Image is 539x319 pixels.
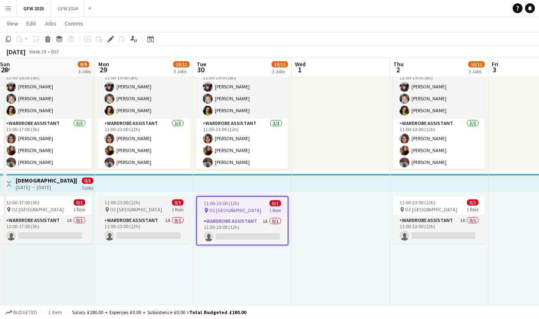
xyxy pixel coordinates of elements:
div: BST [51,49,59,55]
div: 3 Jobs [272,68,288,74]
span: Total Budgeted £180.00 [189,309,246,315]
span: O2 [GEOGRAPHIC_DATA] [12,206,64,213]
span: Fri [492,60,498,68]
button: GFW 2025 [17,0,51,16]
app-job-card: 11:00-23:00 (12h)0/1 O2 [GEOGRAPHIC_DATA]1 RoleWardrobe Assistant1A0/111:00-23:00 (12h) [98,196,190,244]
span: Budgeted [13,310,37,315]
div: Salary £180.00 + Expenses £0.00 + Subsistence £0.00 = [72,309,246,315]
span: Thu [393,60,404,68]
span: 1 Role [172,206,184,213]
app-job-card: 11:00-00:00 (13h) (Fri)7/7 O2 [GEOGRAPHIC_DATA]3 Roles[PERSON_NAME]3/311:00-19:00 (8h)[PERSON_NAM... [393,47,485,169]
app-card-role: Wardrobe Assistant1A0/111:00-23:00 (12h) [197,217,288,245]
span: 2 [392,65,404,74]
span: 11:00-23:00 (12h) [400,199,435,206]
span: View [7,20,18,27]
span: 29 [97,65,109,74]
span: Tue [197,60,206,68]
span: O2 [GEOGRAPHIC_DATA] [209,207,261,213]
div: 3 Jobs [469,68,484,74]
app-job-card: 11:00-00:00 (13h) (Tue)7/7 O2 [GEOGRAPHIC_DATA]3 Roles[PERSON_NAME]3/311:00-19:00 (8h)[PERSON_NAM... [98,47,190,169]
app-card-role: [PERSON_NAME]3/311:00-19:00 (8h)[PERSON_NAME][PERSON_NAME][PERSON_NAME] [393,67,485,119]
span: Comms [65,20,83,27]
a: View [3,18,21,29]
span: 8/9 [78,61,89,67]
app-card-role: [PERSON_NAME]3/311:00-19:00 (8h)[PERSON_NAME][PERSON_NAME][PERSON_NAME] [98,67,190,119]
app-card-role: Wardrobe Assistant3/311:00-23:00 (12h)[PERSON_NAME][PERSON_NAME][PERSON_NAME] [98,119,190,171]
span: 0/1 [269,200,281,206]
span: 1 Role [467,206,479,213]
div: 3 Jobs [174,68,189,74]
span: 0/1 [467,199,479,206]
span: 0/1 [74,199,85,206]
span: 1 [294,65,306,74]
button: GFW 2024 [51,0,85,16]
span: 3 [490,65,498,74]
app-job-card: 11:00-00:00 (13h) (Wed)7/7 O2 [GEOGRAPHIC_DATA]3 Roles[PERSON_NAME]3/311:00-19:00 (8h)[PERSON_NAM... [196,47,288,169]
span: 0/5 [82,178,93,184]
span: O2 [GEOGRAPHIC_DATA] [405,206,457,213]
span: 10/11 [173,61,190,67]
app-card-role: Wardrobe Assistant1A0/111:00-23:00 (12h) [98,216,190,244]
app-job-card: 11:00-23:00 (12h)0/1 O2 [GEOGRAPHIC_DATA]1 RoleWardrobe Assistant1A0/111:00-23:00 (12h) [393,196,485,244]
span: Mon [98,60,109,68]
span: 1 Role [73,206,85,213]
span: 11:00-23:00 (12h) [105,199,140,206]
span: Edit [26,20,36,27]
app-job-card: 11:00-23:00 (12h)0/1 O2 [GEOGRAPHIC_DATA]1 RoleWardrobe Assistant1A0/111:00-23:00 (12h) [196,196,288,245]
div: 3 Jobs [78,68,91,74]
a: Comms [61,18,86,29]
span: 12:00-17:00 (5h) [6,199,39,206]
span: Jobs [44,20,56,27]
span: 0/1 [172,199,184,206]
div: 5 jobs [82,184,93,191]
span: Week 39 [27,49,48,55]
button: Budgeted [4,308,38,317]
app-card-role: Wardrobe Assistant1A0/111:00-23:00 (12h) [393,216,485,244]
span: 10/11 [468,61,485,67]
span: Wed [295,60,306,68]
span: 1 Role [269,207,281,213]
span: 11:00-23:00 (12h) [204,200,239,206]
span: 1 item [45,309,65,315]
app-card-role: Wardrobe Assistant3/311:00-23:00 (12h)[PERSON_NAME][PERSON_NAME][PERSON_NAME] [393,119,485,171]
div: [DATE] → [DATE] [16,184,77,190]
div: [DATE] [7,48,26,56]
h3: [DEMOGRAPHIC_DATA][PERSON_NAME] O2 (Late additional person) [16,177,77,184]
span: 10/11 [272,61,288,67]
span: 30 [195,65,206,74]
app-card-role: [PERSON_NAME]3/311:00-19:00 (8h)[PERSON_NAME][PERSON_NAME][PERSON_NAME] [196,67,288,119]
a: Jobs [41,18,60,29]
a: Edit [23,18,39,29]
span: O2 [GEOGRAPHIC_DATA] [110,206,162,213]
app-card-role: Wardrobe Assistant3/311:00-23:00 (12h)[PERSON_NAME][PERSON_NAME][PERSON_NAME] [196,119,288,171]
